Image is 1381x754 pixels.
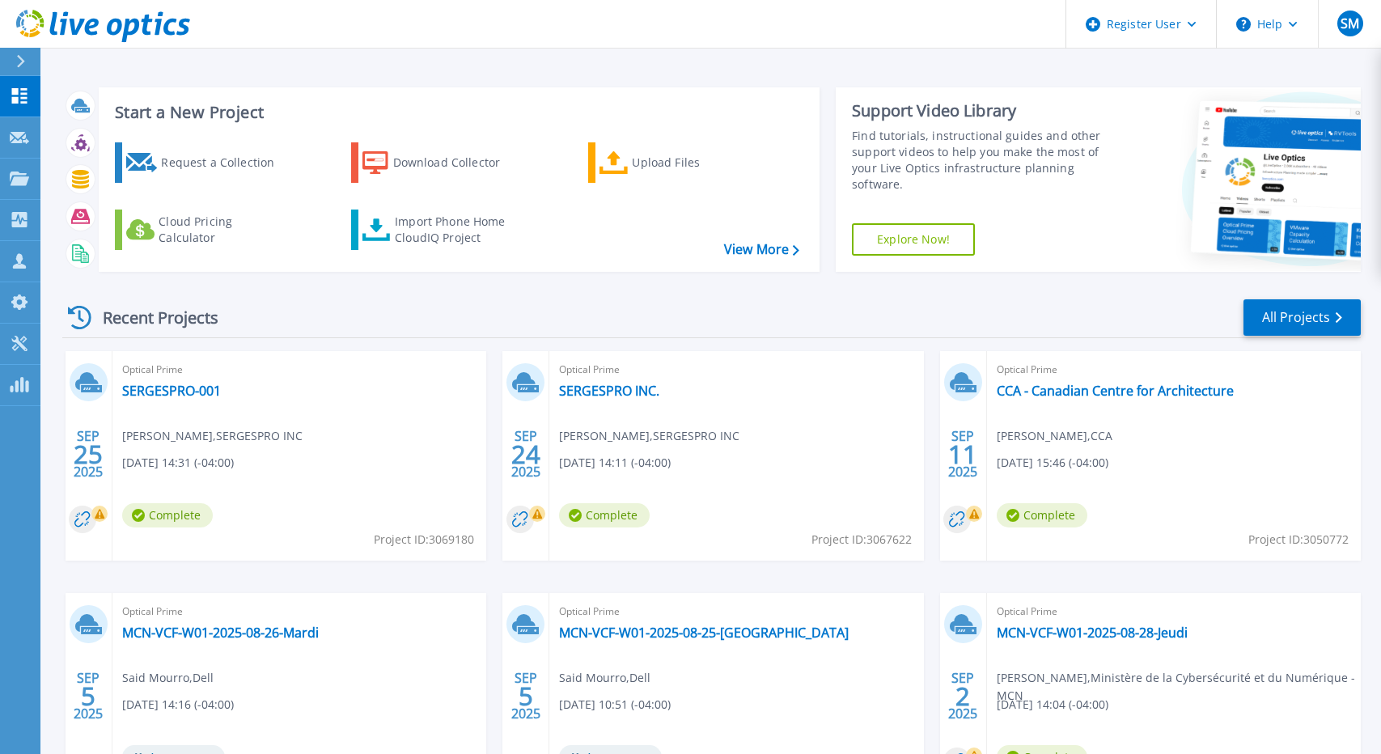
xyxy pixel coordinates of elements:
span: 25 [74,447,103,461]
span: Complete [559,503,650,527]
div: SEP 2025 [73,667,104,726]
span: Project ID: 3050772 [1248,531,1349,549]
span: Said Mourro , Dell [559,669,650,687]
a: MCN-VCF-W01-2025-08-28-Jeudi [997,625,1188,641]
span: [DATE] 14:04 (-04:00) [997,696,1108,714]
span: Optical Prime [559,361,913,379]
span: [PERSON_NAME] , SERGESPRO INC [559,427,739,445]
a: All Projects [1243,299,1361,336]
div: SEP 2025 [947,425,978,484]
div: SEP 2025 [947,667,978,726]
span: Said Mourro , Dell [122,669,214,687]
div: Request a Collection [161,146,290,179]
div: SEP 2025 [73,425,104,484]
a: MCN-VCF-W01-2025-08-25-[GEOGRAPHIC_DATA] [559,625,849,641]
span: Optical Prime [122,361,477,379]
span: [PERSON_NAME] , Ministère de la Cybersécurité et du Numérique - MCN [997,669,1361,705]
span: Project ID: 3069180 [374,531,474,549]
span: Optical Prime [122,603,477,621]
a: Cloud Pricing Calculator [115,210,295,250]
div: Cloud Pricing Calculator [159,214,288,246]
a: MCN-VCF-W01-2025-08-26-Mardi [122,625,319,641]
div: Find tutorials, instructional guides and other support videos to help you make the most of your L... [852,128,1117,193]
a: CCA - Canadian Centre for Architecture [997,383,1234,399]
span: Optical Prime [559,603,913,621]
span: 2 [955,689,970,703]
span: [DATE] 14:31 (-04:00) [122,454,234,472]
span: Optical Prime [997,361,1351,379]
span: [DATE] 10:51 (-04:00) [559,696,671,714]
span: [DATE] 14:11 (-04:00) [559,454,671,472]
span: 5 [81,689,95,703]
span: 11 [948,447,977,461]
a: Explore Now! [852,223,975,256]
span: SM [1341,17,1359,30]
span: [DATE] 15:46 (-04:00) [997,454,1108,472]
div: Support Video Library [852,100,1117,121]
span: 5 [519,689,533,703]
a: View More [724,242,799,257]
div: Upload Files [632,146,761,179]
h3: Start a New Project [115,104,799,121]
span: 24 [511,447,540,461]
a: Request a Collection [115,142,295,183]
a: Download Collector [351,142,532,183]
span: Complete [997,503,1087,527]
span: Optical Prime [997,603,1351,621]
div: Import Phone Home CloudIQ Project [395,214,521,246]
div: Download Collector [393,146,523,179]
span: [DATE] 14:16 (-04:00) [122,696,234,714]
div: SEP 2025 [510,667,541,726]
a: SERGESPRO-001 [122,383,221,399]
span: Complete [122,503,213,527]
div: Recent Projects [62,298,240,337]
span: [PERSON_NAME] , SERGESPRO INC [122,427,303,445]
span: Project ID: 3067622 [811,531,912,549]
div: SEP 2025 [510,425,541,484]
span: [PERSON_NAME] , CCA [997,427,1112,445]
a: Upload Files [588,142,769,183]
a: SERGESPRO INC. [559,383,659,399]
